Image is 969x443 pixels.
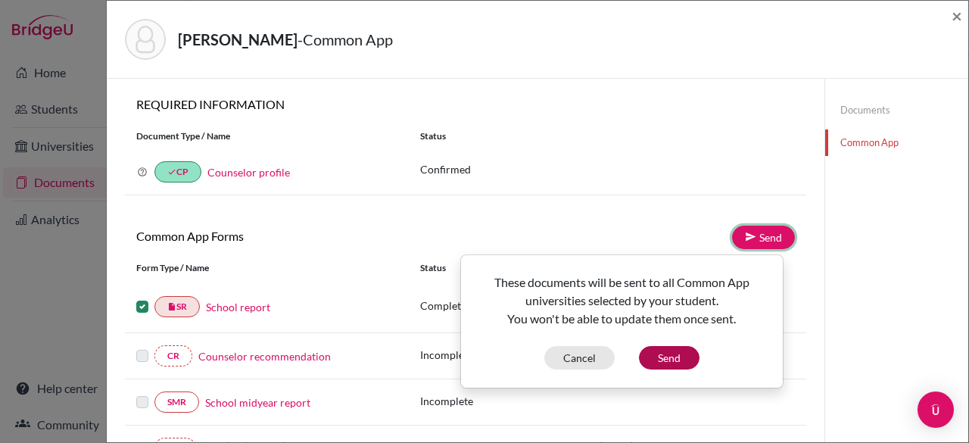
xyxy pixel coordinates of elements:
div: Form Type / Name [125,261,409,275]
div: Document Type / Name [125,129,409,143]
a: Counselor profile [207,166,290,179]
i: done [167,167,176,176]
button: Cancel [544,346,615,370]
span: - Common App [298,30,393,48]
div: Status [409,129,806,143]
a: doneCP [154,161,201,183]
button: Send [639,346,699,370]
p: These documents will be sent to all Common App universities selected by your student. You won't b... [473,273,771,328]
strong: [PERSON_NAME] [178,30,298,48]
a: Counselor recommendation [198,348,331,364]
p: Incomplete [420,347,576,363]
div: Open Intercom Messenger [918,392,954,428]
a: School midyear report [205,395,310,410]
a: insert_drive_fileSR [154,296,200,317]
p: Incomplete [420,393,576,409]
a: Documents [825,97,968,123]
i: insert_drive_file [167,302,176,311]
span: × [952,5,962,27]
a: SMR [154,392,199,413]
button: Close [952,7,962,25]
h6: REQUIRED INFORMATION [125,97,806,111]
p: Confirmed [420,161,795,177]
h6: Common App Forms [125,229,466,243]
a: Send [732,226,795,249]
a: Common App [825,129,968,156]
p: Complete [420,298,576,314]
a: CR [154,345,192,367]
div: Status [420,261,576,275]
div: Send [460,254,784,388]
a: School report [206,299,270,315]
